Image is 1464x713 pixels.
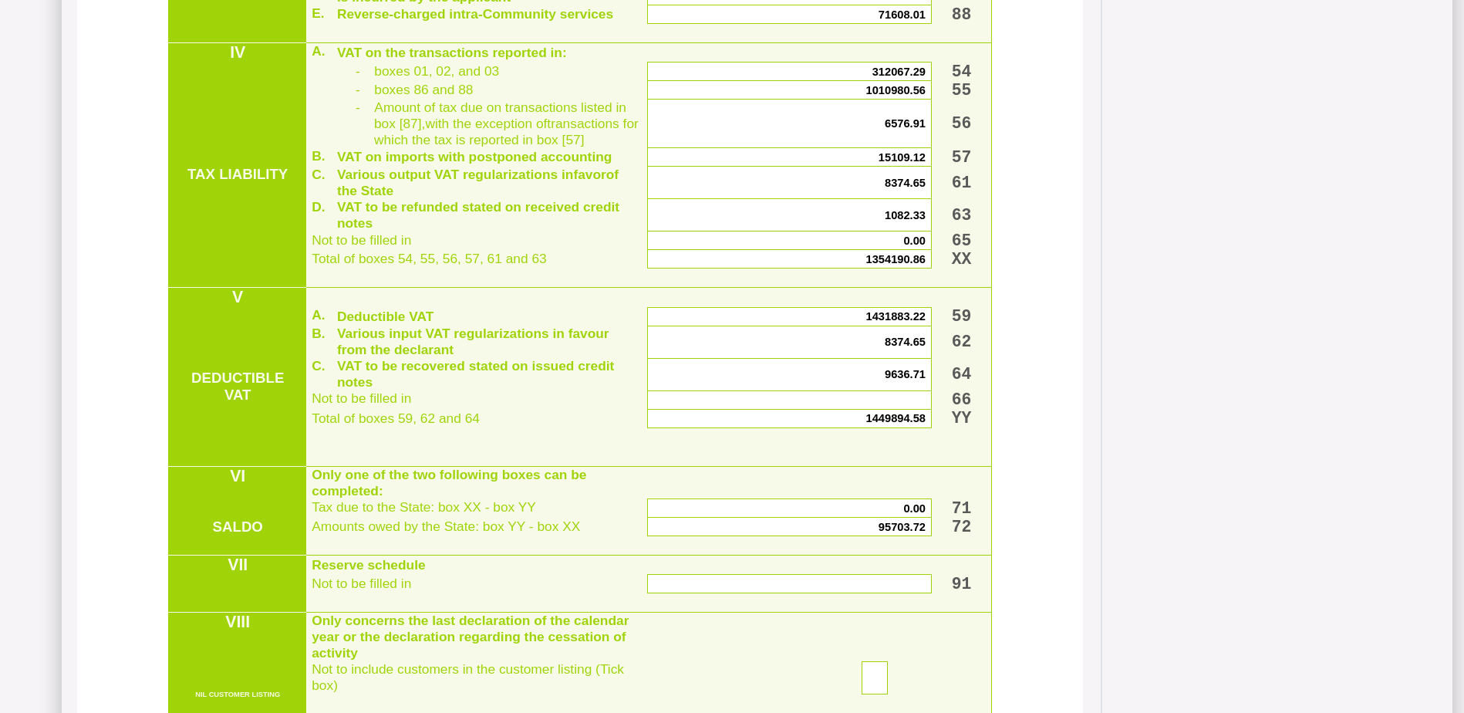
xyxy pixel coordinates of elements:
span: Reserve schedule [312,557,425,573]
span: VAT to be refunded stated on received credit notes [337,199,619,231]
span: Total of boxes 59, 62 and 64 [312,411,480,426]
span: A. [312,307,325,323]
span: SALDO [213,519,263,535]
span: 0.00 [903,502,926,515]
span: boxes 01, 02, and 03 [374,63,499,79]
span: C. [312,358,325,373]
span: 56 [952,114,972,133]
span: VAT on imports with postponed accounting [337,149,612,164]
span: 1449894.58 [866,412,926,424]
span: Reverse-charged intra-Community services [337,6,613,22]
span: A. [312,43,325,59]
span: Not to be filled in [312,390,411,406]
span: 71 [952,499,972,518]
span: Amounts owed by the State: box YY - box XX [312,519,580,534]
span: 59 [952,307,972,326]
span: V [232,288,243,306]
span: 71608.01 [879,8,926,21]
span: IV [230,43,245,62]
span: XX [952,250,972,269]
span: 312067.29 [872,66,926,78]
span: Various input VAT regularizations in favour from the declarant [337,326,609,357]
span: E. [312,5,324,21]
span: C. [312,167,325,182]
span: Deductible VAT [337,309,433,324]
span: - [356,100,374,115]
span: Total of boxes 54, 55, 56, 57, 61 and 63 [312,251,546,266]
span: TAX LIABILITY [187,166,288,182]
span: 8374.65 [885,177,926,189]
span: 72 [952,518,972,536]
span: 62 [952,333,972,351]
span: Tax due to the State: box XX - box YY [312,499,536,515]
span: 63 [952,206,972,225]
span: 88 [952,5,972,24]
span: 1082.33 [885,209,926,221]
span: VAT to be recovered stated on issued credit notes [337,358,615,390]
span: Amount of tax due on transactions listed in box [87], transactions for which the tax is reported ... [374,100,639,147]
span: boxes 86 and 88 [374,82,473,97]
span: 54 [952,63,972,81]
span: YY [952,409,972,427]
span: Only concerns the last declaration of the calendar year or the declaration regarding the cessatio... [312,613,629,661]
span: 55 [952,81,972,100]
span: VIII [225,613,250,631]
span: with the exception of [425,116,547,131]
span: 8374.65 [885,336,926,348]
span: 1354190.86 [866,253,926,265]
span: 95703.72 [879,521,926,533]
span: NIL CUSTOMER LISTING [195,691,280,698]
span: VI [230,467,245,485]
span: favor [573,167,606,182]
span: 91 [952,575,972,593]
span: B. [312,148,325,164]
span: 66 [952,390,972,409]
span: 57 [952,148,972,167]
span: Not to be filled in [312,576,411,591]
span: 65 [952,231,972,250]
span: VII [228,556,248,574]
span: Not to be filled in [312,232,411,248]
span: 0.00 [903,235,926,247]
span: D. [312,199,325,215]
span: 1010980.56 [866,84,926,96]
span: - [356,82,374,97]
span: 15109.12 [879,151,926,164]
span: VAT on the transactions reported in: [337,45,567,60]
span: Not to include customers in the customer listing (Tick box) [312,661,624,693]
span: 61 [952,174,972,192]
span: 6576.91 [885,117,926,130]
span: 9636.71 [885,368,926,380]
span: 1431883.22 [866,310,926,323]
span: B. [312,326,325,341]
span: DEDUCTIBLE VAT [191,370,284,403]
span: - [356,63,374,79]
span: 64 [952,365,972,384]
span: Only one of the two following boxes can be completed: [312,467,586,498]
span: Various output VAT regularizations in of the State [337,167,619,198]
